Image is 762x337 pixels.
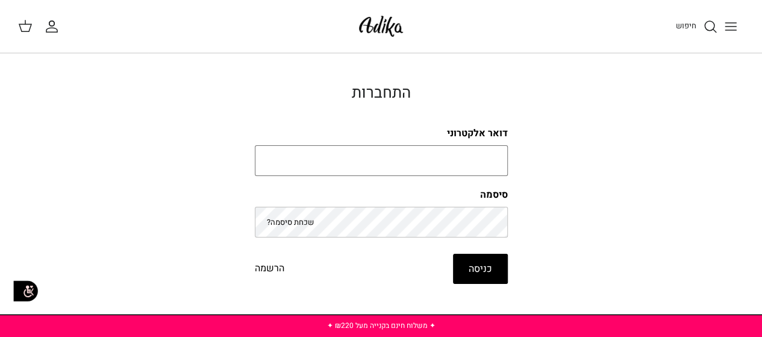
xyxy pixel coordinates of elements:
button: כניסה [453,254,508,284]
img: accessibility_icon02.svg [9,274,42,307]
h2: התחברות [255,84,508,102]
span: חיפוש [676,20,696,31]
a: חיפוש [676,19,717,34]
a: שכחת סיסמה? [267,216,314,228]
a: החשבון שלי [45,19,64,34]
a: הרשמה [255,261,284,277]
label: סיסמה [255,188,508,201]
a: ✦ משלוח חינם בקנייה מעל ₪220 ✦ [327,320,436,331]
img: Adika IL [355,12,407,40]
button: Toggle menu [717,13,744,40]
button: צ'אט [716,297,752,333]
label: דואר אלקטרוני [255,127,508,140]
